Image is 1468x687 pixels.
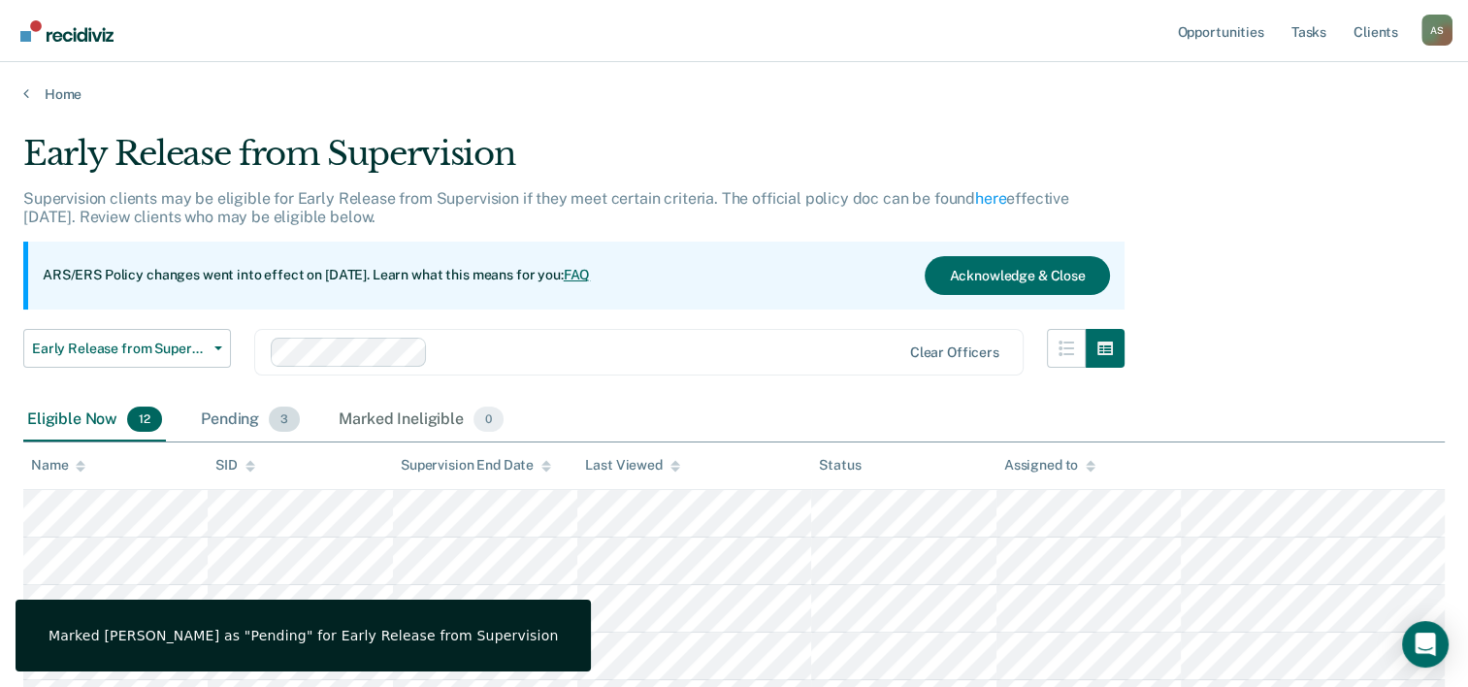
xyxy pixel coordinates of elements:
img: Recidiviz [20,20,114,42]
div: Marked Ineligible0 [335,399,507,442]
div: Clear officers [910,344,999,361]
p: ARS/ERS Policy changes went into effect on [DATE]. Learn what this means for you: [43,266,590,285]
div: Assigned to [1004,457,1095,474]
span: Early Release from Supervision [32,341,207,357]
div: Last Viewed [585,457,679,474]
div: Supervision End Date [401,457,551,474]
div: Marked [PERSON_NAME] as "Pending" for Early Release from Supervision [49,627,558,644]
p: Supervision clients may be eligible for Early Release from Supervision if they meet certain crite... [23,189,1069,226]
div: Eligible Now12 [23,399,166,442]
div: Open Intercom Messenger [1402,621,1449,668]
a: Home [23,85,1445,103]
button: Profile dropdown button [1421,15,1452,46]
div: Status [819,457,861,474]
div: Pending3 [197,399,304,442]
a: here [975,189,1006,208]
div: SID [215,457,255,474]
div: A S [1421,15,1452,46]
button: Early Release from Supervision [23,329,231,368]
span: 12 [127,407,162,432]
div: Early Release from Supervision [23,134,1125,189]
div: Name [31,457,85,474]
span: 0 [473,407,504,432]
span: 3 [269,407,300,432]
a: FAQ [564,267,591,282]
button: Acknowledge & Close [925,256,1109,295]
